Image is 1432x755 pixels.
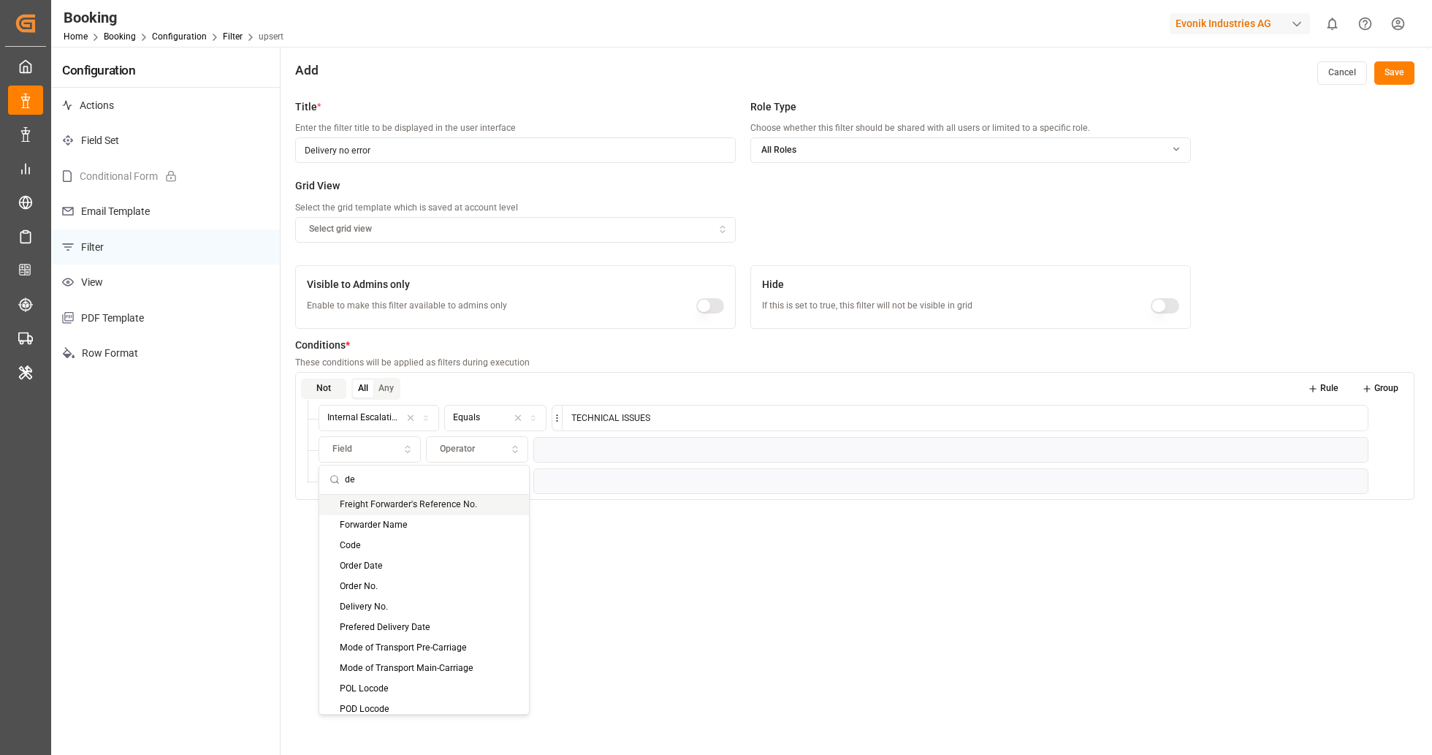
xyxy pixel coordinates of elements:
p: Email Template [51,194,280,229]
button: show 0 new notifications [1316,7,1349,40]
span: Hide [762,277,784,292]
span: Visible to Admins only [307,277,410,292]
div: Prefered Delivery Date [319,618,529,638]
div: Internal Escalation Reason [327,411,400,425]
button: Help Center [1349,7,1382,40]
button: Save [1374,61,1414,85]
div: Forwarder Name [319,515,529,536]
input: String [562,405,1368,431]
span: Operator [440,443,475,456]
p: Conditional Form [51,159,280,194]
div: Suggestions [319,495,529,714]
button: Rule [1298,379,1349,399]
div: POL Locode [319,679,529,699]
div: Mode of Transport Main-Carriage [319,659,529,679]
button: Not [301,379,346,399]
button: All Roles [750,137,1191,163]
div: POD Locode [319,699,529,720]
p: If this is set to true, this filter will not be visible in grid [762,300,972,313]
button: Any [373,380,399,398]
p: View [51,265,280,300]
p: Filter [51,229,280,265]
div: Equals [453,411,480,425]
input: Enter title [295,137,736,163]
div: Booking [64,7,283,29]
span: Grid View [295,178,340,194]
p: These conditions will be applied as filters during execution [295,357,1414,370]
button: Evonik Industries AG [1170,10,1316,37]
h4: Configuration [51,47,280,88]
a: Configuration [152,31,207,42]
span: Title [295,99,317,115]
a: Filter [223,31,243,42]
a: Home [64,31,88,42]
span: Select grid view [309,223,372,236]
p: Choose whether this filter should be shared with all users or limited to a specific role. [750,122,1191,135]
div: Freight Forwarder's Reference No. [319,495,529,515]
p: Enable to make this filter available to admins only [307,300,507,313]
div: Order No. [319,577,529,597]
p: Field Set [51,123,280,159]
p: Conditions [295,336,350,354]
h4: Add [295,61,318,80]
button: Group [1352,379,1409,399]
a: Booking [104,31,136,42]
div: Delivery No. [319,597,529,618]
button: All [353,380,373,398]
input: Filter options... [345,466,519,494]
p: Enter the filter title to be displayed in the user interface [295,122,736,135]
span: All Roles [761,144,796,157]
div: Code [319,536,529,556]
span: Field [332,443,352,456]
button: Cancel [1317,61,1367,85]
p: Row Format [51,335,280,371]
div: Mode of Transport Pre-Carriage [319,638,529,659]
p: PDF Template [51,300,280,336]
span: Role Type [750,99,796,115]
p: Select the grid template which is saved at account level [295,202,736,215]
div: Order Date [319,556,529,577]
div: Evonik Industries AG [1170,13,1310,34]
p: Actions [51,88,280,124]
